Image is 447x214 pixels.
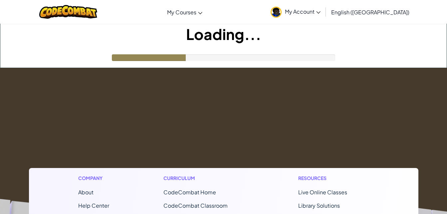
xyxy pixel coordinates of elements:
[267,1,324,22] a: My Account
[78,202,109,209] a: Help Center
[163,175,244,182] h1: Curriculum
[285,8,321,15] span: My Account
[271,7,282,18] img: avatar
[78,189,94,196] a: About
[78,175,109,182] h1: Company
[39,5,98,19] img: CodeCombat logo
[163,189,216,196] span: CodeCombat Home
[298,202,340,209] a: Library Solutions
[298,189,347,196] a: Live Online Classes
[163,202,228,209] a: CodeCombat Classroom
[0,24,447,44] h1: Loading...
[328,3,413,21] a: English ([GEOGRAPHIC_DATA])
[167,9,196,16] span: My Courses
[298,175,369,182] h1: Resources
[164,3,206,21] a: My Courses
[331,9,409,16] span: English ([GEOGRAPHIC_DATA])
